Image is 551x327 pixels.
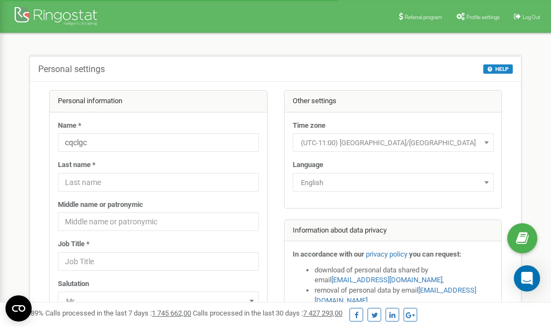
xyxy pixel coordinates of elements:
[193,309,342,317] span: Calls processed in the last 30 days :
[58,133,259,152] input: Name
[523,14,540,20] span: Log Out
[466,14,500,20] span: Profile settings
[58,252,259,271] input: Job Title
[285,220,502,242] div: Information about data privacy
[58,212,259,231] input: Middle name or patronymic
[58,292,259,310] span: Mr.
[58,200,143,210] label: Middle name or patronymic
[58,279,89,289] label: Salutation
[483,64,513,74] button: HELP
[297,135,490,151] span: (UTC-11:00) Pacific/Midway
[5,295,32,322] button: Open CMP widget
[293,133,494,152] span: (UTC-11:00) Pacific/Midway
[285,91,502,112] div: Other settings
[293,121,325,131] label: Time zone
[293,250,364,258] strong: In accordance with our
[293,160,323,170] label: Language
[405,14,442,20] span: Referral program
[331,276,442,284] a: [EMAIL_ADDRESS][DOMAIN_NAME]
[58,160,96,170] label: Last name *
[293,173,494,192] span: English
[38,64,105,74] h5: Personal settings
[45,309,191,317] span: Calls processed in the last 7 days :
[58,173,259,192] input: Last name
[366,250,407,258] a: privacy policy
[315,286,494,306] li: removal of personal data by email ,
[297,175,490,191] span: English
[152,309,191,317] u: 1 745 662,00
[58,239,90,249] label: Job Title *
[303,309,342,317] u: 7 427 293,00
[514,265,540,292] div: Open Intercom Messenger
[62,294,255,309] span: Mr.
[58,121,81,131] label: Name *
[409,250,461,258] strong: you can request:
[315,265,494,286] li: download of personal data shared by email ,
[50,91,267,112] div: Personal information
